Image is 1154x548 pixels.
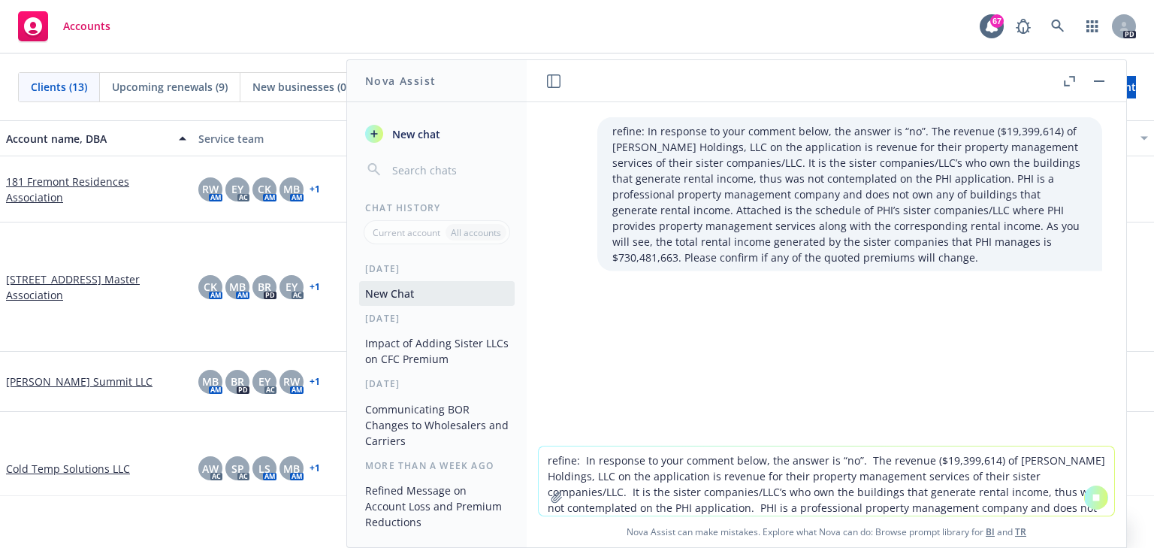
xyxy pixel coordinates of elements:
div: Account name, DBA [6,131,170,147]
span: SP [231,461,244,477]
div: [DATE] [347,377,527,390]
span: RW [202,181,219,197]
span: LS [258,461,270,477]
a: Report a Bug [1008,11,1038,41]
a: Accounts [12,5,116,47]
a: TR [1015,525,1026,538]
button: Impact of Adding Sister LLCs on CFC Premium [359,331,515,371]
h1: Nova Assist [365,73,436,89]
span: New businesses (0) [252,79,349,95]
a: + 1 [310,185,320,194]
span: EY [285,279,298,295]
div: [DATE] [347,312,527,325]
span: BR [258,279,271,295]
div: Chat History [347,201,527,214]
span: New chat [389,126,440,142]
button: Refined Message on Account Loss and Premium Reductions [359,478,515,534]
span: Nova Assist can make mistakes. Explore what Nova can do: Browse prompt library for and [533,516,1120,547]
span: RW [283,374,300,389]
p: refine: In response to your comment below, the answer is “no”. The revenue ($19,399,614) of [PERS... [612,123,1087,265]
span: MB [202,374,219,389]
a: + 1 [310,283,320,292]
a: 181 Fremont Residences Association [6,174,186,205]
span: EY [231,181,243,197]
div: [DATE] [347,262,527,275]
a: Switch app [1077,11,1107,41]
div: Service team [198,131,379,147]
a: + 1 [310,377,320,386]
span: CK [204,279,217,295]
input: Search chats [389,159,509,180]
a: BI [986,525,995,538]
span: Accounts [63,20,110,32]
a: Search [1043,11,1073,41]
button: New chat [359,120,515,147]
span: Upcoming renewals (9) [112,79,228,95]
button: New Chat [359,281,515,306]
span: AW [202,461,219,477]
div: 67 [990,12,1004,26]
span: MB [283,181,300,197]
span: EY [258,374,270,389]
a: + 1 [310,464,320,473]
span: Clients (13) [31,79,87,95]
a: [STREET_ADDRESS] Master Association [6,271,186,303]
a: [PERSON_NAME] Summit LLC [6,374,153,389]
p: Current account [373,226,440,239]
a: Cold Temp Solutions LLC [6,461,130,477]
p: All accounts [451,226,501,239]
span: BR [231,374,244,389]
span: CK [258,181,271,197]
button: Communicating BOR Changes to Wholesalers and Carriers [359,397,515,453]
div: More than a week ago [347,459,527,472]
span: MB [229,279,246,295]
button: Service team [192,120,385,156]
span: MB [283,461,300,477]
